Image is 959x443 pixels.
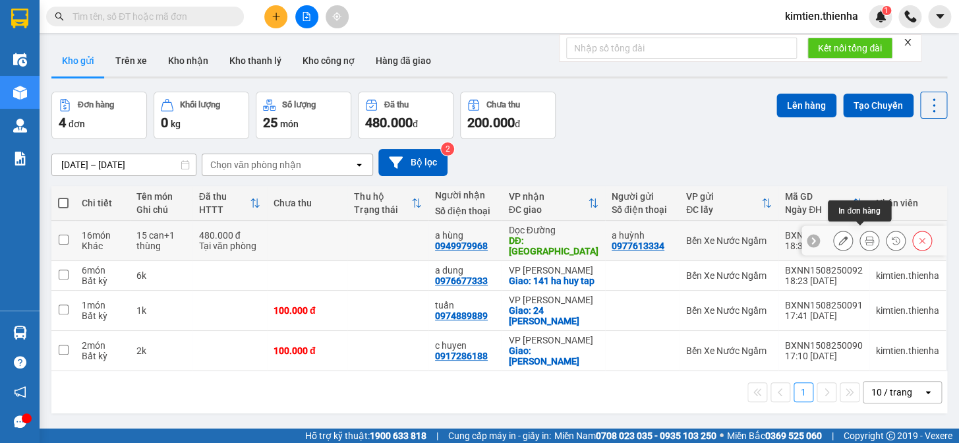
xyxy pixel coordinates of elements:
span: 0 [161,115,168,131]
img: phone-icon [904,11,916,22]
div: Bến Xe Nước Ngầm [686,305,772,316]
span: đ [413,119,418,129]
div: ĐC giao [508,204,587,215]
div: tuấn [435,300,496,310]
button: Trên xe [105,45,158,76]
button: caret-down [928,5,951,28]
span: Miền Nam [554,428,716,443]
span: | [832,428,834,443]
div: VP gửi [686,191,761,202]
span: 200.000 [467,115,515,131]
div: 17:41 [DATE] [785,310,863,321]
div: 1k [136,305,185,316]
input: Tìm tên, số ĐT hoặc mã đơn [73,9,228,24]
div: 18:23 [DATE] [785,276,863,286]
div: 6k [136,270,185,281]
span: plus [272,12,281,21]
div: 0974889889 [435,310,488,321]
span: 480.000 [365,115,413,131]
div: Chi tiết [82,198,123,208]
img: logo-vxr [11,9,28,28]
div: Bất kỳ [82,351,123,361]
button: Tạo Chuyến [843,94,914,117]
span: file-add [302,12,311,21]
div: Bến Xe Nước Ngầm [686,235,772,246]
div: 15 can+1 thùng [136,230,185,251]
div: kimtien.thienha [876,345,939,356]
button: Khối lượng0kg [154,92,249,139]
div: Đã thu [199,191,250,202]
div: VP [PERSON_NAME] [508,265,598,276]
span: caret-down [934,11,946,22]
div: Số điện thoại [612,204,673,215]
div: 0977613334 [612,241,664,251]
div: Tên món [136,191,185,202]
button: Đã thu480.000đ [358,92,453,139]
div: Sửa đơn hàng [833,231,853,251]
button: Hàng đã giao [365,45,442,76]
span: Kết nối tổng đài [818,41,882,55]
div: 2 món [82,340,123,351]
img: warehouse-icon [13,119,27,133]
div: BXNN1508250093 [785,230,863,241]
div: Ngày ĐH [785,204,852,215]
div: Ghi chú [136,204,185,215]
th: Toggle SortBy [502,186,604,221]
input: Nhập số tổng đài [566,38,797,59]
button: Chưa thu200.000đ [460,92,556,139]
span: Hỗ trợ kỹ thuật: [305,428,426,443]
div: DĐ: can lộc [508,235,598,256]
button: Lên hàng [776,94,836,117]
span: search [55,12,64,21]
span: Cung cấp máy in - giấy in: [448,428,551,443]
div: a dung [435,265,496,276]
div: Khối lượng [180,100,220,109]
div: 1 món [82,300,123,310]
div: Giao: 24 PHAN ĐÌNH PHÙNG [508,305,598,326]
button: file-add [295,5,318,28]
div: kimtien.thienha [876,270,939,281]
div: Tại văn phòng [199,241,260,251]
div: BXNN1508250092 [785,265,863,276]
div: 0949979968 [435,241,488,251]
div: 10 / trang [871,386,912,399]
th: Toggle SortBy [192,186,267,221]
div: VP [PERSON_NAME] [508,335,598,345]
span: đơn [69,119,85,129]
span: 4 [59,115,66,131]
div: Nhân viên [876,198,939,208]
strong: 0369 525 060 [765,430,822,441]
button: Kho gửi [51,45,105,76]
div: Mã GD [785,191,852,202]
span: ⚪️ [720,433,724,438]
img: warehouse-icon [13,86,27,100]
span: 25 [263,115,277,131]
img: icon-new-feature [875,11,886,22]
span: close [903,38,912,47]
th: Toggle SortBy [347,186,428,221]
div: kimtien.thienha [876,305,939,316]
button: 1 [794,382,813,402]
span: message [14,415,26,428]
div: 100.000 đ [274,345,341,356]
span: kimtien.thienha [774,8,869,24]
div: Đã thu [384,100,409,109]
button: Bộ lọc [378,149,448,176]
div: 18:39 [DATE] [785,241,863,251]
strong: 1900 633 818 [370,430,426,441]
div: Thu hộ [354,191,411,202]
button: aim [326,5,349,28]
div: c huyen [435,340,496,351]
span: aim [332,12,341,21]
span: đ [515,119,520,129]
div: 480.000 đ [199,230,260,241]
span: Miền Bắc [727,428,822,443]
div: In đơn hàng [828,200,891,221]
strong: 0708 023 035 - 0935 103 250 [596,430,716,441]
th: Toggle SortBy [680,186,778,221]
div: BXNN1508250090 [785,340,863,351]
div: 16 món [82,230,123,241]
span: | [436,428,438,443]
button: Kho nhận [158,45,219,76]
div: 100.000 đ [274,305,341,316]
